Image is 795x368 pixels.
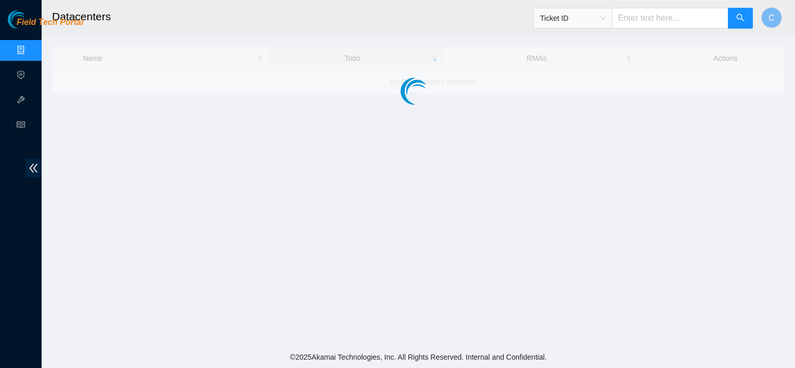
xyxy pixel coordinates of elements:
[768,11,775,24] span: C
[8,19,83,32] a: Akamai TechnologiesField Tech Portal
[612,8,728,29] input: Enter text here...
[540,10,606,26] span: Ticket ID
[728,8,753,29] button: search
[42,346,795,368] footer: © 2025 Akamai Technologies, Inc. All Rights Reserved. Internal and Confidential.
[761,7,782,28] button: C
[736,14,745,23] span: search
[17,116,25,137] span: read
[25,159,42,178] span: double-left
[17,18,83,28] span: Field Tech Portal
[8,10,53,29] img: Akamai Technologies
